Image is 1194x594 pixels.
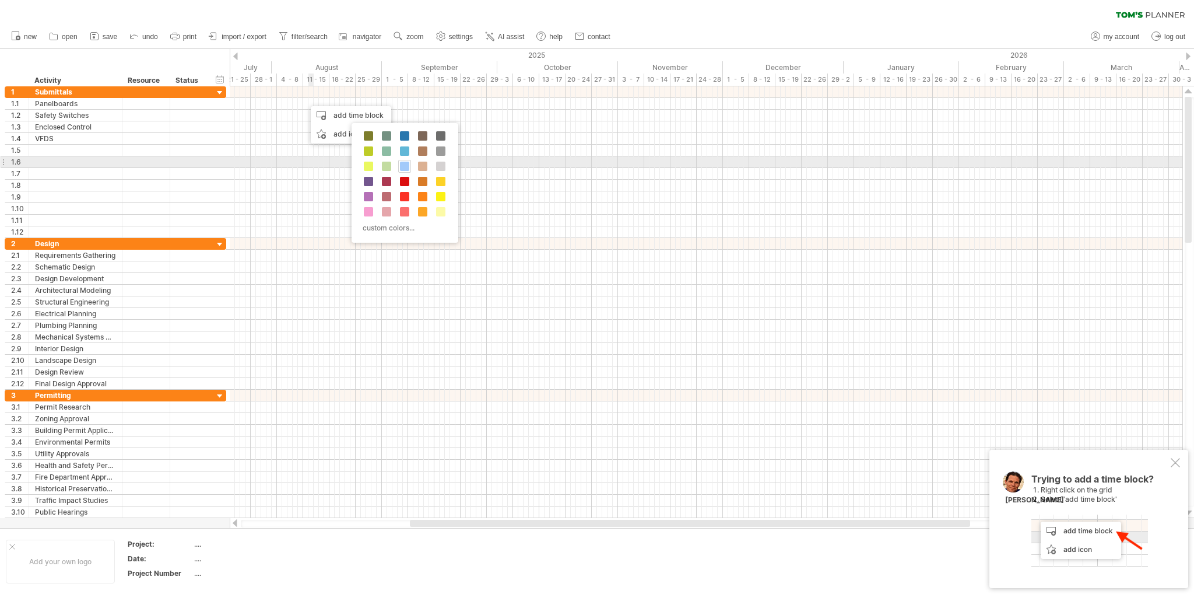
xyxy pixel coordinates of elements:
[382,74,408,86] div: 1 - 5
[35,495,116,506] div: Traffic Impact Studies
[11,495,29,506] div: 3.9
[128,554,192,564] div: Date:
[11,331,29,343] div: 2.8
[802,74,828,86] div: 22 - 26
[854,74,880,86] div: 5 - 9
[406,33,423,41] span: zoom
[35,471,116,483] div: Fire Department Approval
[11,145,29,156] div: 1.5
[206,29,270,44] a: import / export
[11,98,29,109] div: 1.1
[533,29,566,44] a: help
[1104,33,1139,41] span: my account
[1164,33,1185,41] span: log out
[303,74,329,86] div: 11 - 15
[35,285,116,296] div: Architectural Modeling
[1064,74,1090,86] div: 2 - 6
[222,33,266,41] span: import / export
[1031,473,1154,491] span: Trying to add a time block?
[11,296,29,308] div: 2.5
[35,448,116,459] div: Utility Approvals
[11,86,29,97] div: 1
[539,74,566,86] div: 13 - 17
[35,273,116,284] div: Design Development
[11,506,29,518] div: 3.10
[35,86,116,97] div: Submittals
[11,261,29,272] div: 2.2
[1041,485,1168,495] li: Right click on the grid
[11,343,29,354] div: 2.9
[1012,74,1038,86] div: 16 - 20
[35,343,116,354] div: Interior Design
[498,33,524,41] span: AI assist
[549,33,563,41] span: help
[128,75,163,86] div: Resource
[618,61,723,74] div: November 2025
[723,74,749,86] div: 1 - 5
[408,74,434,86] div: 8 - 12
[11,121,29,132] div: 1.3
[461,74,487,86] div: 22 - 26
[35,331,116,343] div: Mechanical Systems Design
[391,29,427,44] a: zoom
[11,413,29,424] div: 3.2
[127,29,161,44] a: undo
[62,33,78,41] span: open
[1064,61,1179,74] div: March 2026
[497,61,618,74] div: October 2025
[46,29,81,44] a: open
[251,74,277,86] div: 28 - 1
[356,74,382,86] div: 25 - 29
[959,74,985,86] div: 2 - 6
[6,540,115,583] div: Add your own logo
[35,121,116,132] div: Enclosed Control
[35,425,116,436] div: Building Permit Application
[1038,74,1064,86] div: 23 - 27
[11,425,29,436] div: 3.3
[11,191,29,202] div: 1.9
[277,74,303,86] div: 4 - 8
[311,125,391,144] div: add icon
[87,29,121,44] a: save
[618,74,644,86] div: 3 - 7
[142,33,158,41] span: undo
[985,74,1012,86] div: 9 - 13
[35,366,116,378] div: Design Review
[1005,495,1064,505] div: [PERSON_NAME]
[276,29,331,44] a: filter/search
[382,61,497,74] div: September 2025
[224,74,251,86] div: 21 - 25
[11,238,29,249] div: 2
[337,29,385,44] a: navigator
[566,74,592,86] div: 20 - 24
[588,33,610,41] span: contact
[35,390,116,401] div: Permitting
[933,74,959,86] div: 26 - 30
[35,308,116,319] div: Electrical Planning
[35,483,116,494] div: Historical Preservation Approval
[1116,74,1143,86] div: 16 - 20
[11,110,29,121] div: 1.2
[35,296,116,308] div: Structural Engineering
[194,539,292,549] div: ....
[487,74,513,86] div: 29 - 3
[183,33,196,41] span: print
[35,110,116,121] div: Safety Switches
[311,106,391,125] div: add time block
[8,29,40,44] a: new
[11,273,29,284] div: 2.3
[175,75,201,86] div: Status
[35,238,116,249] div: Design
[35,413,116,424] div: Zoning Approval
[11,133,29,144] div: 1.4
[128,539,192,549] div: Project:
[11,460,29,471] div: 3.6
[572,29,614,44] a: contact
[670,74,697,86] div: 17 - 21
[35,98,116,109] div: Panelboards
[697,74,723,86] div: 24 - 28
[167,29,200,44] a: print
[11,366,29,378] div: 2.11
[35,378,116,389] div: Final Design Approval
[11,471,29,483] div: 3.7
